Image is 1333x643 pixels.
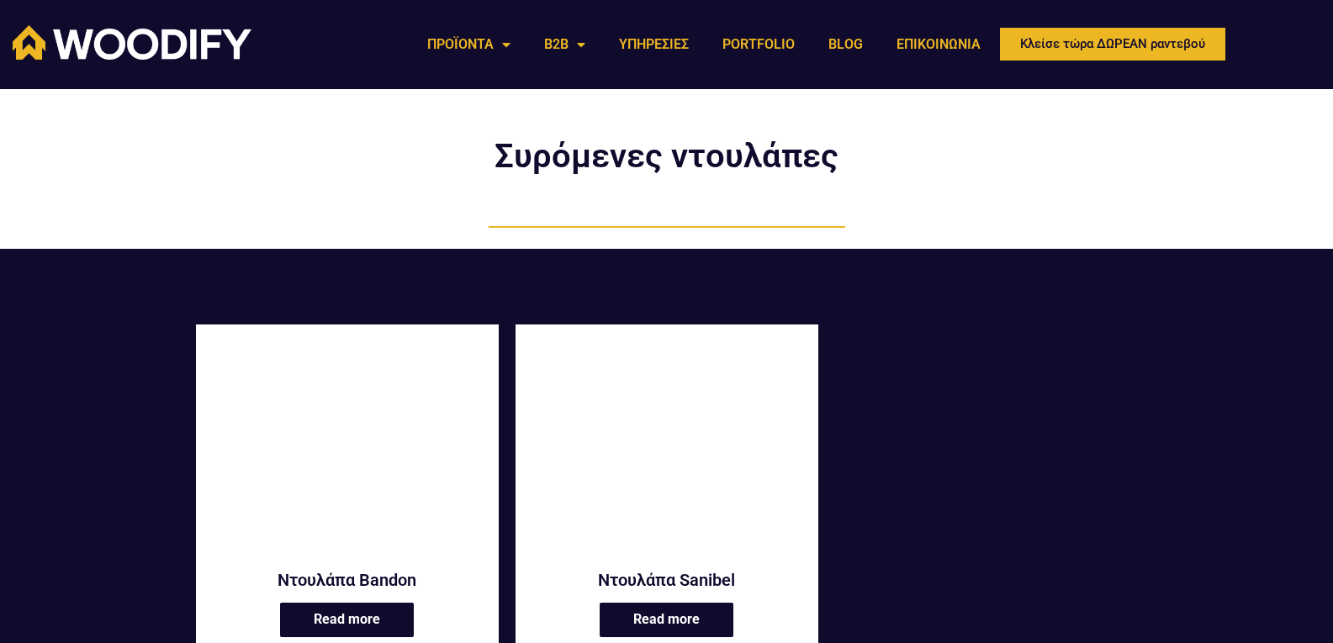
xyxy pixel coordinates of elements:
a: Read more about “Ντουλάπα Bandon” [280,603,414,637]
h2: Συρόμενες ντουλάπες [465,140,869,173]
a: Κλείσε τώρα ΔΩΡΕΑΝ ραντεβού [997,25,1228,63]
span: Κλείσε τώρα ΔΩΡΕΑΝ ραντεβού [1020,38,1205,50]
a: BLOG [812,25,880,64]
a: PORTFOLIO [706,25,812,64]
nav: Menu [410,25,997,64]
a: Ντουλάπα Bandon [204,569,490,591]
a: ΕΠΙΚΟΙΝΩΝΙΑ [880,25,997,64]
img: Woodify [13,25,251,60]
a: Ντουλάπα Sanibel [524,569,810,591]
a: Ντουλάπα Sanibel [524,333,810,558]
a: ΠΡΟΪΟΝΤΑ [410,25,527,64]
a: Ντουλάπα Bandon [204,333,490,558]
a: B2B [527,25,602,64]
a: ΥΠΗΡΕΣΙΕΣ [602,25,706,64]
a: Read more about “Ντουλάπα Sanibel” [600,603,733,637]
